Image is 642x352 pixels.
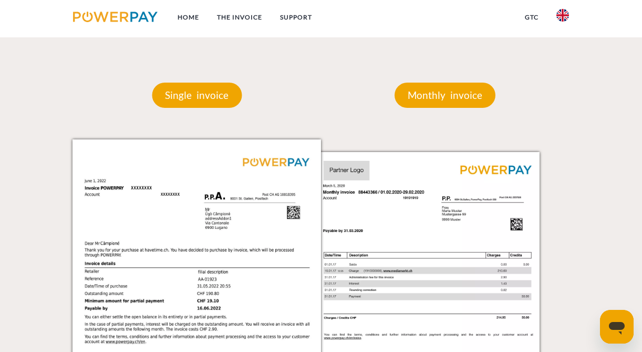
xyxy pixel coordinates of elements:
[271,8,321,27] a: Support
[395,83,495,108] p: Monthly invoice
[600,310,634,344] iframe: Button to launch messaging window, conversation in progress
[169,8,208,27] a: Home
[152,83,242,108] p: Single invoice
[556,9,569,22] img: en
[516,8,547,27] a: GTC
[208,8,271,27] a: THE INVOICE
[73,12,158,22] img: logo-powerpay.svg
